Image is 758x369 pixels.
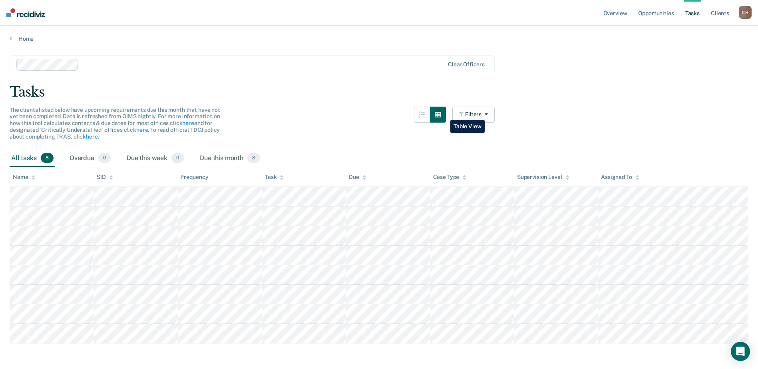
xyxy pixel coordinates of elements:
div: Overdue0 [68,150,112,167]
div: Case Type [433,174,467,181]
div: Tasks [10,84,748,100]
a: here [182,120,194,126]
div: Due this week0 [125,150,185,167]
div: All tasks8 [10,150,55,167]
a: here [136,127,148,133]
button: Filters [452,107,495,123]
div: SID [97,174,113,181]
div: Assigned To [601,174,639,181]
span: The clients listed below have upcoming requirements due this month that have not yet been complet... [10,107,220,140]
div: Due this month8 [198,150,262,167]
div: Due [349,174,366,181]
a: here [86,133,97,140]
span: 0 [98,153,111,163]
div: Frequency [181,174,209,181]
div: Open Intercom Messenger [731,342,750,361]
a: Home [10,35,748,42]
div: Supervision Level [517,174,569,181]
img: Recidiviz [6,8,45,17]
span: 8 [247,153,260,163]
div: Task [265,174,284,181]
span: 8 [41,153,54,163]
span: 0 [171,153,184,163]
div: Clear officers [448,61,485,68]
button: CH [739,6,752,19]
div: Name [13,174,35,181]
div: C H [739,6,752,19]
